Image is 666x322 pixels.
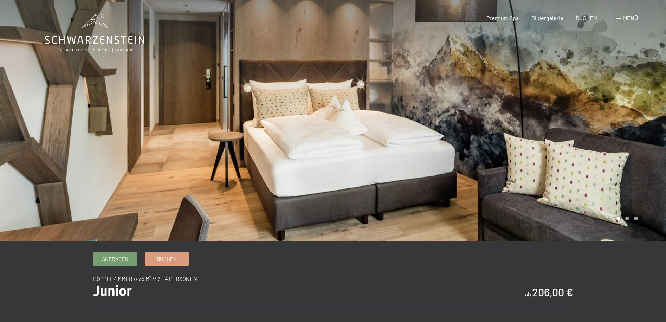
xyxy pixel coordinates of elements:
span: Anfragen [102,256,128,263]
a: Premium Spa [486,14,519,21]
a: Buchen [145,252,188,266]
b: 206,00 € [532,286,573,298]
span: Buchen [157,256,177,263]
span: Doppelzimmer // 35 m² // 2 - 4 Personen [93,275,197,282]
a: Bildergalerie [531,14,563,21]
a: Anfragen [93,252,137,266]
a: BUCHEN [576,14,597,21]
span: Junior [93,283,132,299]
span: ab [525,291,531,297]
span: Menü [623,14,638,21]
